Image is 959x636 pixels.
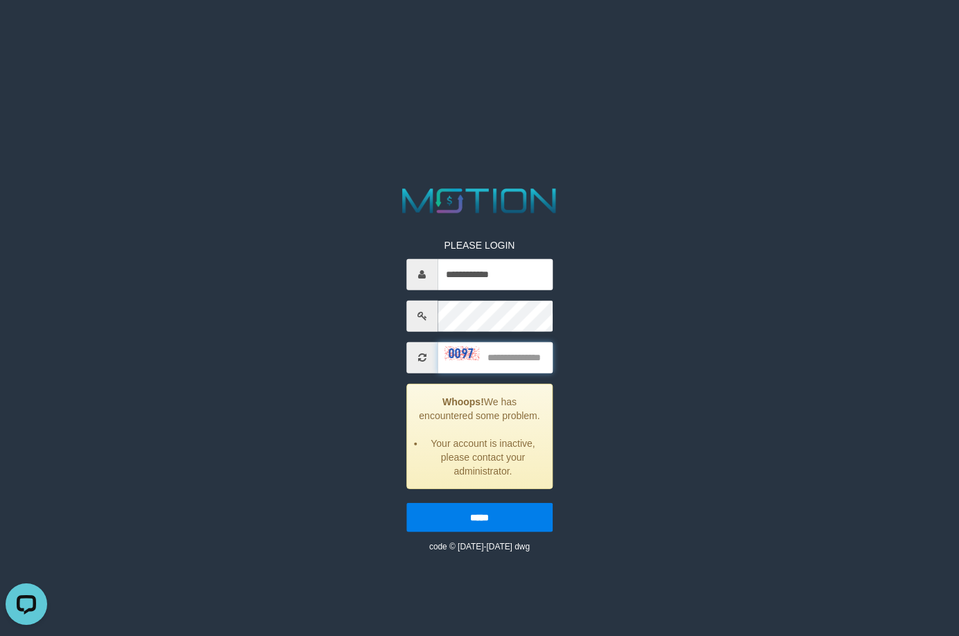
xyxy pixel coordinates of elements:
p: PLEASE LOGIN [406,238,553,252]
button: Open LiveChat chat widget [6,6,47,47]
li: Your account is inactive, please contact your administrator. [424,436,542,478]
strong: Whoops! [442,396,484,407]
div: We has encountered some problem. [406,384,553,489]
img: MOTION_logo.png [395,184,563,218]
small: code © [DATE]-[DATE] dwg [429,542,530,551]
img: captcha [444,346,479,360]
